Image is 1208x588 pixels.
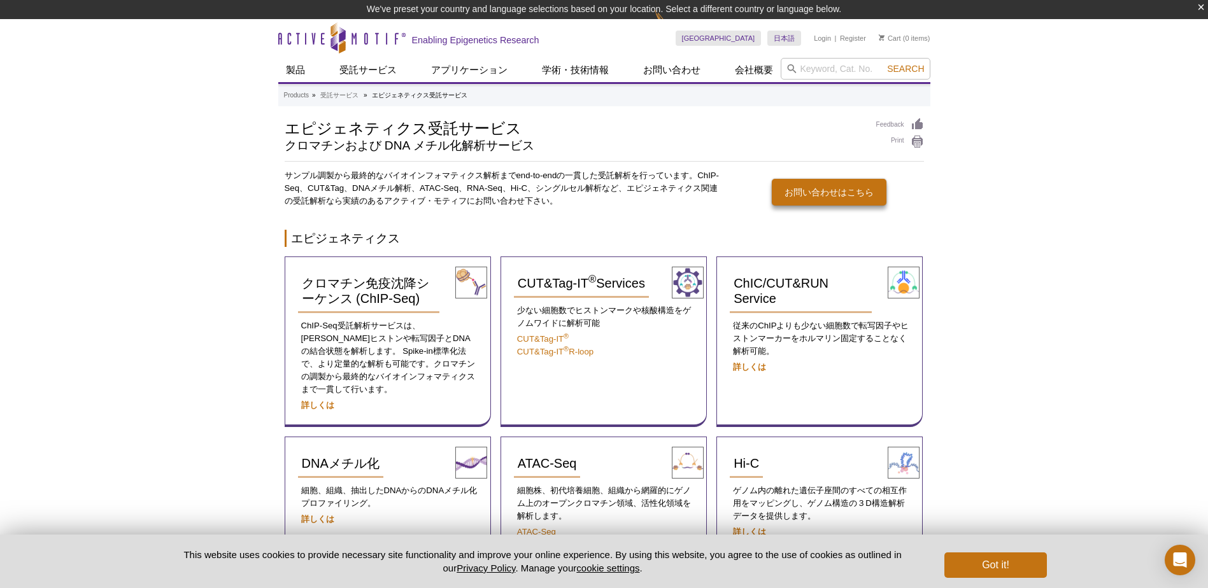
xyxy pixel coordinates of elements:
[517,334,569,344] a: CUT&Tag-IT®
[730,270,872,313] a: ChIC/CUT&RUN Service
[423,58,515,82] a: アプリケーション
[576,563,639,573] button: cookie settings
[534,58,616,82] a: 学術・技術情報
[730,319,909,358] p: 従来のChIPよりも少ない細胞数で転写因子やヒストンマーカーをホルマリン固定することなく解析可能。
[302,456,380,470] span: DNAメチル化
[734,276,828,305] span: ChIC/CUT&RUN Service
[733,362,766,372] a: 詳しくは
[1165,545,1195,575] div: Open Intercom Messenger
[879,34,885,41] img: Your Cart
[514,270,649,298] a: CUT&Tag-IT®Services
[298,319,478,396] p: ChIP-Seq は、[PERSON_NAME]ヒストンや転写因子とDNAの結合状態を解析します。 Spike-in標準化法で、より定量的な解析も可能です。クロマチンの調製から最終的なバイオイン...
[320,90,359,101] a: 受託サービス
[284,90,309,101] a: Products
[636,58,708,82] a: お問い合わせ
[672,267,704,298] img: CUT&Tag-IT® Services
[162,548,924,575] p: This website uses cookies to provide necessary site functionality and improve your online experie...
[588,274,596,286] sup: ®
[734,456,759,470] span: Hi-C
[457,563,515,573] a: Privacy Policy
[298,484,478,510] p: 細胞、組織、抽出したDNAからのDNAメチル化プロファイリング。
[564,332,569,340] sup: ®
[338,321,404,330] span: 受託解析サービス
[672,447,704,479] img: ATAC-Seq Services
[514,484,693,522] p: 細胞株、初代培養細胞、組織から網羅的にゲノム上のオープンクロマチン領域、活性化領域を解析します。
[518,276,645,290] span: CUT&Tag-IT Services
[835,31,837,46] li: |
[364,92,367,99] li: »
[879,34,901,43] a: Cart
[332,58,404,82] a: 受託サービス
[514,450,581,478] a: ATAC-Seq
[876,118,924,132] a: Feedback
[767,31,801,46] a: 日本語
[298,450,383,478] a: DNAメチル化
[655,10,688,39] img: Change Here
[730,450,763,478] a: Hi-C
[517,527,556,536] a: ATAC-Seq
[285,140,863,151] h2: クロマチンおよび DNA メチル化解析サービス
[876,135,924,149] a: Print
[879,31,930,46] li: (0 items)
[944,552,1046,578] button: Got it!
[517,347,593,356] a: CUT&Tag-IT®R-loop
[888,447,920,479] img: Hi-C Service
[312,92,316,99] li: »
[727,58,781,82] a: 会社概要
[883,63,928,74] button: Search
[285,169,725,207] p: サンプル調製から最終的なバイオインフォマティクス解析までend-to-endの一貫した受託解析を行っています。ChIP-Seq、CUT&Tag、DNAメチル解析、ATAC-Seq、RNA-Seq...
[887,64,924,74] span: Search
[301,400,334,410] a: 詳しくは
[412,34,539,46] h2: Enabling Epigenetics Research
[814,34,831,43] a: Login
[514,304,693,330] p: 少ない細胞数でヒストンマークや核酸構造をゲノムワイドに解析可能
[285,118,863,137] h1: エピジェネティクス受託サービス
[298,270,440,313] a: クロマチン免疫沈降シーケンス (ChIP-Seq)
[302,276,429,305] span: クロマチン免疫沈降シーケンス (ChIP-Seq)
[518,456,577,470] span: ATAC-Seq
[455,447,487,479] img: DNA Methylation Services
[455,267,487,298] img: ChIP-Seq Services
[676,31,762,46] a: [GEOGRAPHIC_DATA]
[285,230,924,247] h2: エピジェネティクス
[733,527,766,536] a: 詳しくは
[840,34,866,43] a: Register
[372,92,467,99] li: エピジェネティクス受託サービス
[781,58,930,80] input: Keyword, Cat. No.
[301,514,334,524] a: 詳しくは
[772,179,886,206] a: お問い合わせはこちら
[888,267,920,298] img: ChIC/CUT&RUN Service
[730,484,909,522] p: ゲノム内の離れた遺伝子座間のすべての相互作用をマッピングし、ゲノム構造の３D構造解析データを提供します。
[564,345,569,353] sup: ®
[278,58,313,82] a: 製品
